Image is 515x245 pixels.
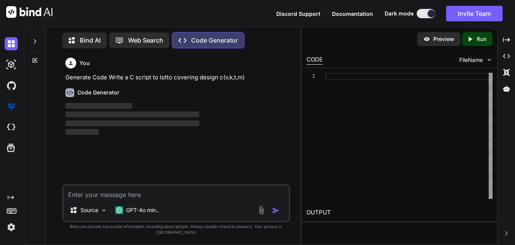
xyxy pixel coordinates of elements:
[126,206,159,214] p: GPT-4o min..
[77,89,120,96] h6: Code Generator
[5,100,18,113] img: premium
[5,121,18,134] img: cloudideIcon
[459,56,483,64] span: FileName
[423,36,430,43] img: preview
[276,10,320,17] span: Discord Support
[65,111,199,117] span: ‌
[306,73,315,80] div: 1
[65,103,132,109] span: ‌
[477,35,486,43] p: Run
[332,10,373,17] span: Documentation
[6,6,53,18] img: Bind AI
[272,207,280,214] img: icon
[191,36,238,45] p: Code Generator
[128,36,163,45] p: Web Search
[115,206,123,214] img: GPT-4o mini
[332,10,373,18] button: Documentation
[62,224,290,235] p: Bind can provide inaccurate information, including about people. Always double-check its answers....
[433,35,454,43] p: Preview
[5,37,18,50] img: darkChat
[65,129,99,135] span: ‌
[5,221,18,234] img: settings
[80,206,98,214] p: Source
[65,73,289,82] p: Generate Code Write a C script to lotto covering design c(v,k,t,m)
[486,57,493,63] img: chevron down
[446,6,503,21] button: Invite Team
[79,59,90,67] h6: You
[257,206,266,215] img: attachment
[5,58,18,71] img: darkAi-studio
[5,79,18,92] img: githubDark
[80,36,101,45] p: Bind AI
[276,10,320,18] button: Discord Support
[65,120,199,126] span: ‌
[385,10,414,17] span: Dark mode
[306,55,323,65] div: CODE
[101,207,107,214] img: Pick Models
[302,204,498,222] h2: OUTPUT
